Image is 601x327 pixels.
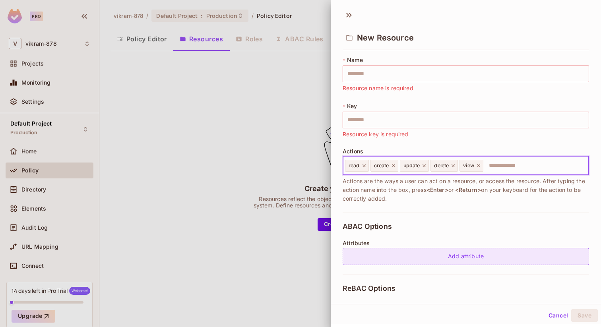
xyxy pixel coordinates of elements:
div: view [459,160,483,172]
span: Key [347,103,357,109]
div: read [345,160,369,172]
span: read [349,163,360,169]
span: Actions are the ways a user can act on a resource, or access the resource. After typing the actio... [343,177,589,203]
span: <Return> [455,186,481,193]
span: Actions [343,148,363,155]
span: Name [347,57,363,63]
span: create [374,163,389,169]
span: update [403,163,420,169]
div: create [370,160,398,172]
span: Attributes [343,240,370,246]
span: New Resource [357,33,414,43]
span: <Enter> [427,186,448,193]
span: view [463,163,474,169]
div: update [400,160,429,172]
div: Add attribute [343,248,589,265]
span: ABAC Options [343,223,392,230]
button: Cancel [545,309,571,322]
span: Resource name is required [343,84,413,93]
div: delete [430,160,458,172]
button: Save [571,309,598,322]
span: delete [434,163,449,169]
span: ReBAC Options [343,284,395,292]
span: Resource key is required [343,130,409,139]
